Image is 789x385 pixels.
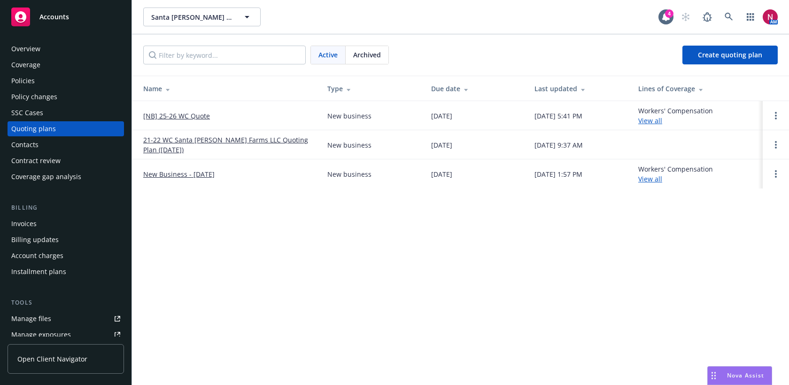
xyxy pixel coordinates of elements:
[431,84,520,94] div: Due date
[143,111,210,121] a: [NB] 25-26 WC Quote
[143,135,312,155] a: 21-22 WC Santa [PERSON_NAME] Farms LLC Quoting Plan ([DATE])
[327,111,371,121] div: New business
[534,169,582,179] div: [DATE] 1:57 PM
[698,8,717,26] a: Report a Bug
[8,264,124,279] a: Installment plans
[8,216,124,231] a: Invoices
[327,84,416,94] div: Type
[143,84,312,94] div: Name
[741,8,760,26] a: Switch app
[11,327,71,342] div: Manage exposures
[638,174,662,183] a: View all
[8,153,124,168] a: Contract review
[327,140,371,150] div: New business
[11,121,56,136] div: Quoting plans
[665,9,673,18] div: 4
[143,8,261,26] button: Santa [PERSON_NAME] Farms LLC
[143,169,215,179] a: New Business - [DATE]
[676,8,695,26] a: Start snowing
[707,366,772,385] button: Nova Assist
[151,12,232,22] span: Santa [PERSON_NAME] Farms LLC
[638,116,662,125] a: View all
[11,57,40,72] div: Coverage
[11,169,81,184] div: Coverage gap analysis
[8,41,124,56] a: Overview
[8,121,124,136] a: Quoting plans
[8,137,124,152] a: Contacts
[534,111,582,121] div: [DATE] 5:41 PM
[11,41,40,56] div: Overview
[11,73,35,88] div: Policies
[8,327,124,342] a: Manage exposures
[11,216,37,231] div: Invoices
[8,169,124,184] a: Coverage gap analysis
[8,57,124,72] a: Coverage
[11,105,43,120] div: SSC Cases
[638,164,713,184] div: Workers' Compensation
[8,73,124,88] a: Policies
[534,84,623,94] div: Last updated
[11,264,66,279] div: Installment plans
[143,46,306,64] input: Filter by keyword...
[770,139,781,150] a: Open options
[708,367,719,385] div: Drag to move
[327,169,371,179] div: New business
[682,46,778,64] a: Create quoting plan
[11,89,57,104] div: Policy changes
[763,9,778,24] img: photo
[353,50,381,60] span: Archived
[770,110,781,121] a: Open options
[11,137,39,152] div: Contacts
[39,13,69,21] span: Accounts
[11,153,61,168] div: Contract review
[8,298,124,307] div: Tools
[431,140,452,150] div: [DATE]
[638,106,713,126] div: Workers' Compensation
[8,248,124,263] a: Account charges
[8,105,124,120] a: SSC Cases
[431,169,452,179] div: [DATE]
[8,232,124,247] a: Billing updates
[11,248,63,263] div: Account charges
[318,50,338,60] span: Active
[770,168,781,180] a: Open options
[719,8,738,26] a: Search
[8,4,124,30] a: Accounts
[727,371,764,379] span: Nova Assist
[431,111,452,121] div: [DATE]
[17,354,87,364] span: Open Client Navigator
[11,311,51,326] div: Manage files
[11,232,59,247] div: Billing updates
[638,84,755,94] div: Lines of Coverage
[8,311,124,326] a: Manage files
[534,140,583,150] div: [DATE] 9:37 AM
[8,203,124,212] div: Billing
[8,89,124,104] a: Policy changes
[698,50,762,59] span: Create quoting plan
